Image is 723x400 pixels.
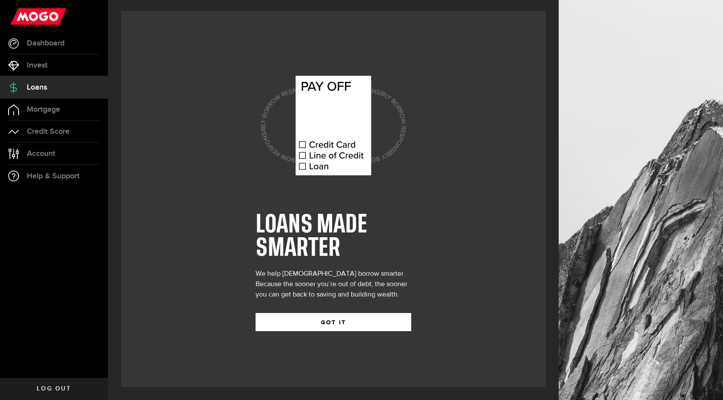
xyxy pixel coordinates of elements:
[256,213,411,260] h1: LOANS MADE SMARTER
[256,269,411,300] div: We help [DEMOGRAPHIC_DATA] borrow smarter. Because the sooner you’re out of debt, the sooner you ...
[27,172,80,180] span: Help & Support
[27,150,55,158] span: Account
[27,61,48,69] span: Invest
[27,39,64,47] span: Dashboard
[256,313,411,331] button: GOT IT
[27,128,70,135] span: Credit Score
[27,84,47,91] span: Loans
[27,106,60,113] span: Mortgage
[37,386,71,392] span: Log out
